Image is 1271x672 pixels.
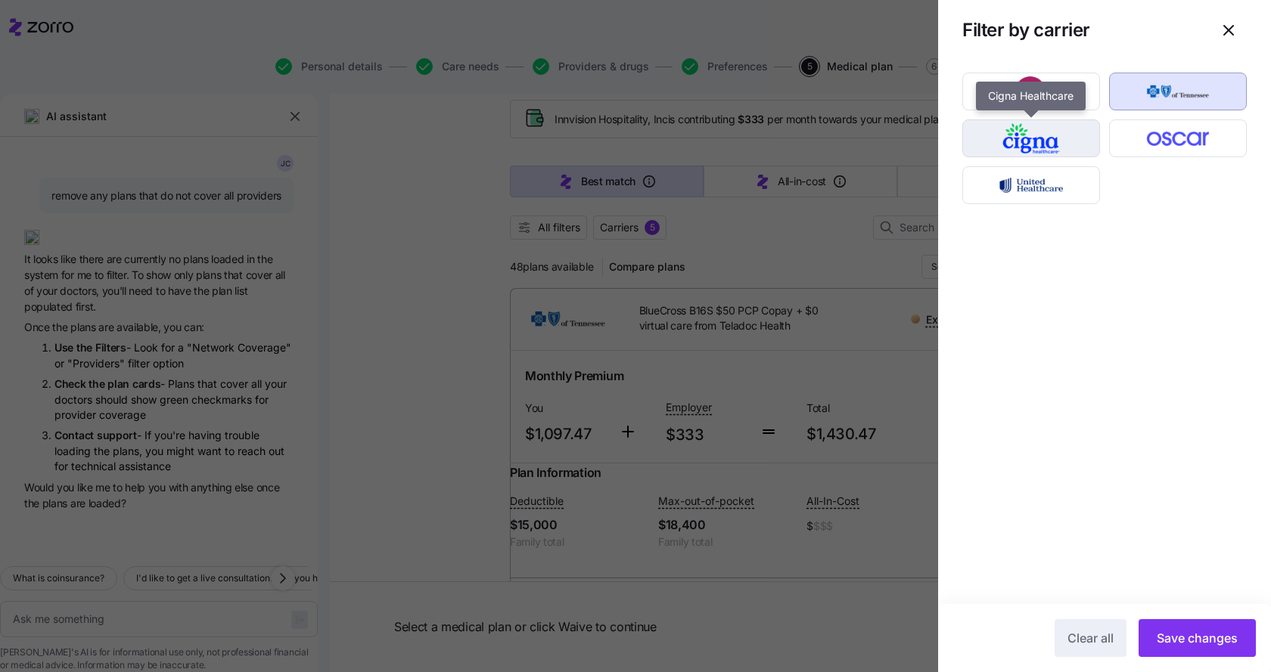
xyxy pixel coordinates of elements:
[1123,76,1234,107] img: BlueCross BlueShield of Tennessee
[1067,629,1114,647] span: Clear all
[962,18,1198,42] h1: Filter by carrier
[1157,629,1238,647] span: Save changes
[1055,619,1126,657] button: Clear all
[976,76,1087,107] img: Ambetter
[976,170,1087,200] img: UnitedHealthcare
[1139,619,1256,657] button: Save changes
[1123,123,1234,153] img: Oscar
[976,123,1087,153] img: Cigna Healthcare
